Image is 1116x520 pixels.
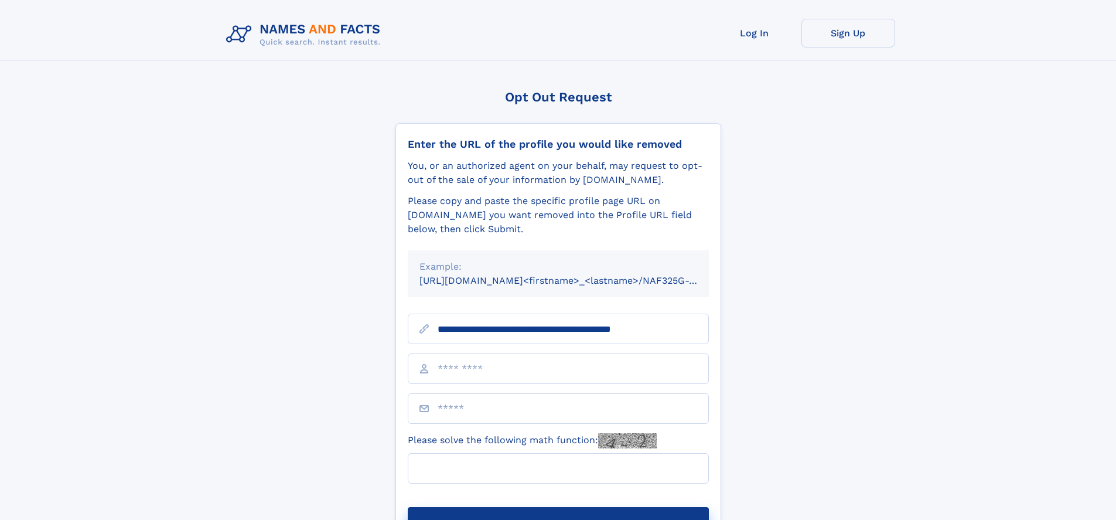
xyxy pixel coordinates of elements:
img: Logo Names and Facts [221,19,390,50]
label: Please solve the following math function: [408,433,657,448]
a: Log In [708,19,801,47]
div: Enter the URL of the profile you would like removed [408,138,709,151]
div: Example: [419,260,697,274]
div: Please copy and paste the specific profile page URL on [DOMAIN_NAME] you want removed into the Pr... [408,194,709,236]
div: You, or an authorized agent on your behalf, may request to opt-out of the sale of your informatio... [408,159,709,187]
div: Opt Out Request [395,90,721,104]
a: Sign Up [801,19,895,47]
small: [URL][DOMAIN_NAME]<firstname>_<lastname>/NAF325G-xxxxxxxx [419,275,731,286]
